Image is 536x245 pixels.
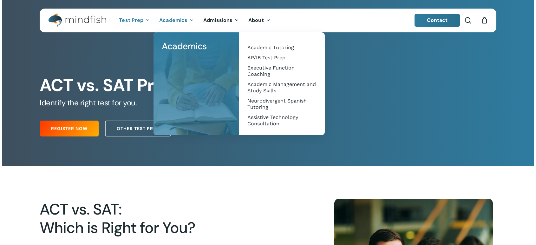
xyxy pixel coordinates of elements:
span: About [248,17,264,23]
span: Academics [162,40,207,52]
header: Main Menu [40,9,496,32]
span: Contact [427,17,448,23]
span: Register Now [51,125,88,132]
a: Register Now [40,121,99,136]
a: Academics [154,18,199,23]
a: About [244,18,275,23]
span: Academics [159,17,187,23]
a: Test Prep [114,18,154,23]
a: Other Test Prep [105,121,171,136]
a: Cart [481,17,488,24]
h5: Identify the right test for you. [40,98,496,108]
span: Admissions [203,17,232,23]
h1: ACT vs. SAT Practice Test Program [40,75,496,96]
span: Other Test Prep [117,125,159,132]
a: Academics [160,39,233,54]
span: Test Prep [119,17,143,23]
a: Contact [415,14,460,27]
h2: ACT vs. SAT: Which is Right for You? [40,200,286,237]
a: Admissions [199,18,244,23]
nav: Main Menu [114,9,275,32]
iframe: Chatbot [392,198,527,236]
